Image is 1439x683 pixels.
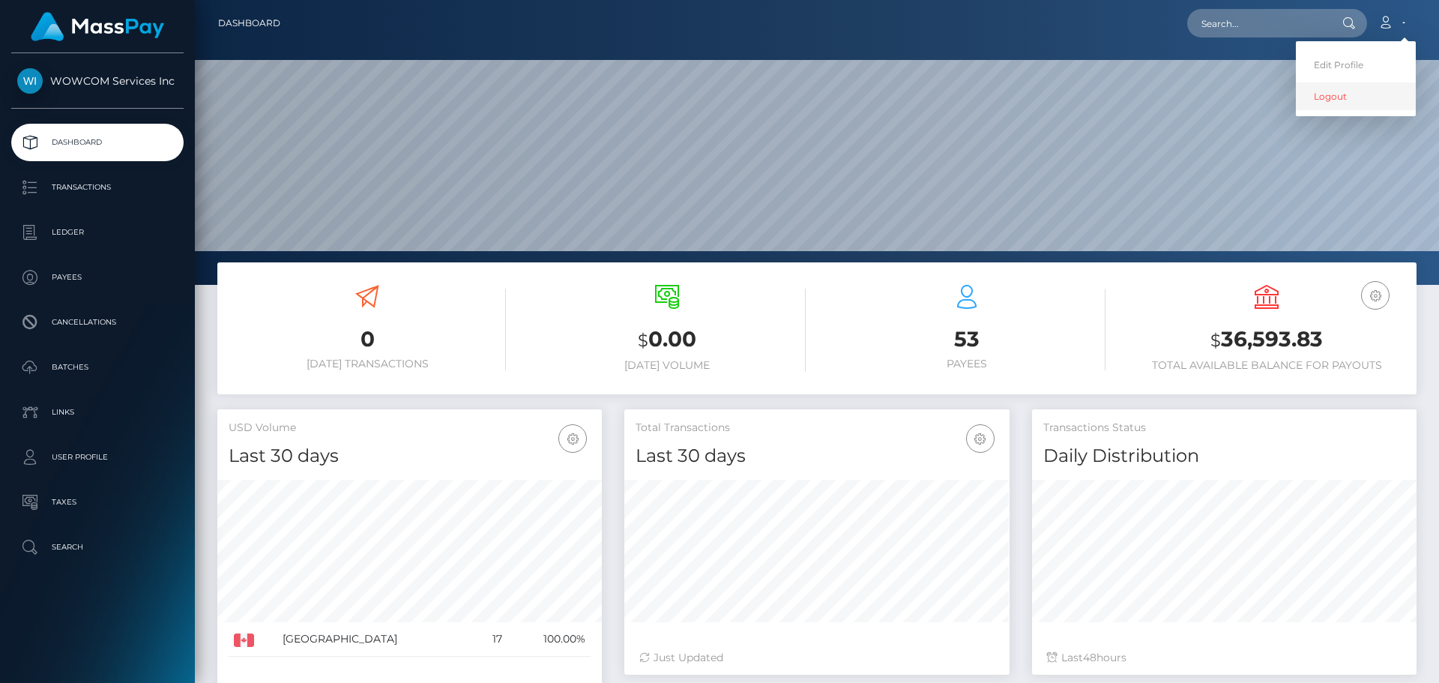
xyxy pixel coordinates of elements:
[17,491,178,514] p: Taxes
[17,131,178,154] p: Dashboard
[528,359,806,372] h6: [DATE] Volume
[11,124,184,161] a: Dashboard
[1128,359,1405,372] h6: Total Available Balance for Payouts
[1043,421,1405,436] h5: Transactions Status
[277,622,476,657] td: [GEOGRAPHIC_DATA]
[17,266,178,289] p: Payees
[17,356,178,379] p: Batches
[828,358,1105,370] h6: Payees
[1047,650,1402,666] div: Last hours
[229,325,506,354] h3: 0
[507,622,591,657] td: 100.00%
[639,650,994,666] div: Just Updated
[31,12,164,41] img: MassPay Logo
[17,311,178,334] p: Cancellations
[17,401,178,424] p: Links
[528,325,806,355] h3: 0.00
[17,176,178,199] p: Transactions
[17,446,178,469] p: User Profile
[11,484,184,521] a: Taxes
[11,169,184,206] a: Transactions
[11,394,184,431] a: Links
[11,439,184,476] a: User Profile
[1083,651,1096,664] span: 48
[229,421,591,436] h5: USD Volume
[218,7,280,39] a: Dashboard
[11,259,184,296] a: Payees
[11,529,184,566] a: Search
[234,634,254,647] img: CA.png
[229,358,506,370] h6: [DATE] Transactions
[638,330,648,351] small: $
[828,325,1105,354] h3: 53
[17,68,43,94] img: WOWCOM Services Inc
[476,622,508,657] td: 17
[17,536,178,559] p: Search
[1043,443,1405,469] h4: Daily Distribution
[1296,82,1416,110] a: Logout
[1187,9,1328,37] input: Search...
[1210,330,1221,351] small: $
[11,349,184,386] a: Batches
[11,74,184,88] span: WOWCOM Services Inc
[636,421,998,436] h5: Total Transactions
[636,443,998,469] h4: Last 30 days
[11,214,184,251] a: Ledger
[1296,51,1416,79] a: Edit Profile
[11,304,184,341] a: Cancellations
[17,221,178,244] p: Ledger
[229,443,591,469] h4: Last 30 days
[1128,325,1405,355] h3: 36,593.83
